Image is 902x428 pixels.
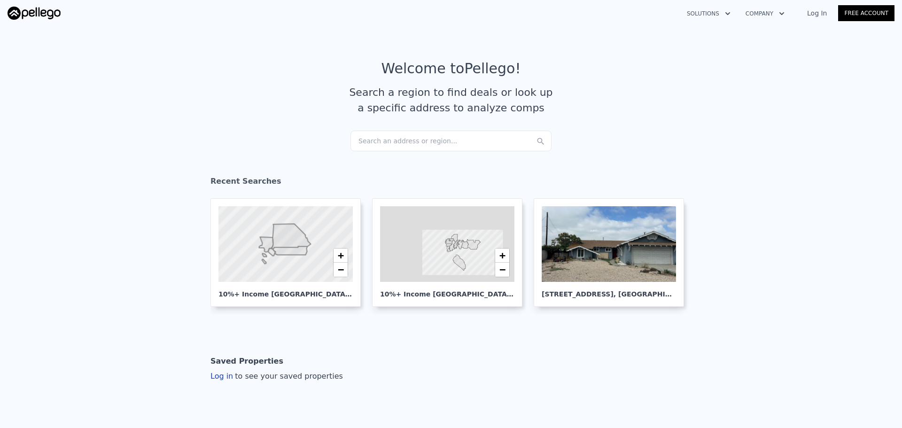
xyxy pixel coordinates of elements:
a: 10%+ Income [GEOGRAPHIC_DATA] <$1.0M [372,198,530,307]
a: [STREET_ADDRESS], [GEOGRAPHIC_DATA] [534,198,692,307]
a: Zoom out [495,263,509,277]
div: 10%+ Income [GEOGRAPHIC_DATA] $100K-$700K [218,282,353,299]
a: Zoom in [495,249,509,263]
div: 10%+ Income [GEOGRAPHIC_DATA] <$1.0M [380,282,514,299]
span: − [338,264,344,275]
img: Pellego [8,7,61,20]
a: Zoom in [334,249,348,263]
span: to see your saved properties [233,372,343,381]
div: Log in [210,371,343,382]
span: + [338,249,344,261]
div: Welcome to Pellego ! [381,60,521,77]
div: [STREET_ADDRESS] , [GEOGRAPHIC_DATA] [542,282,676,299]
span: + [499,249,505,261]
div: Search a region to find deals or look up a specific address to analyze comps [346,85,556,116]
button: Company [738,5,792,22]
a: 10%+ Income [GEOGRAPHIC_DATA] $100K-$700K [210,198,368,307]
div: Recent Searches [210,168,692,198]
div: Search an address or region... [350,131,552,151]
button: Solutions [679,5,738,22]
div: Saved Properties [210,352,283,371]
a: Zoom out [334,263,348,277]
a: Free Account [838,5,894,21]
a: Log In [796,8,838,18]
span: − [499,264,505,275]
